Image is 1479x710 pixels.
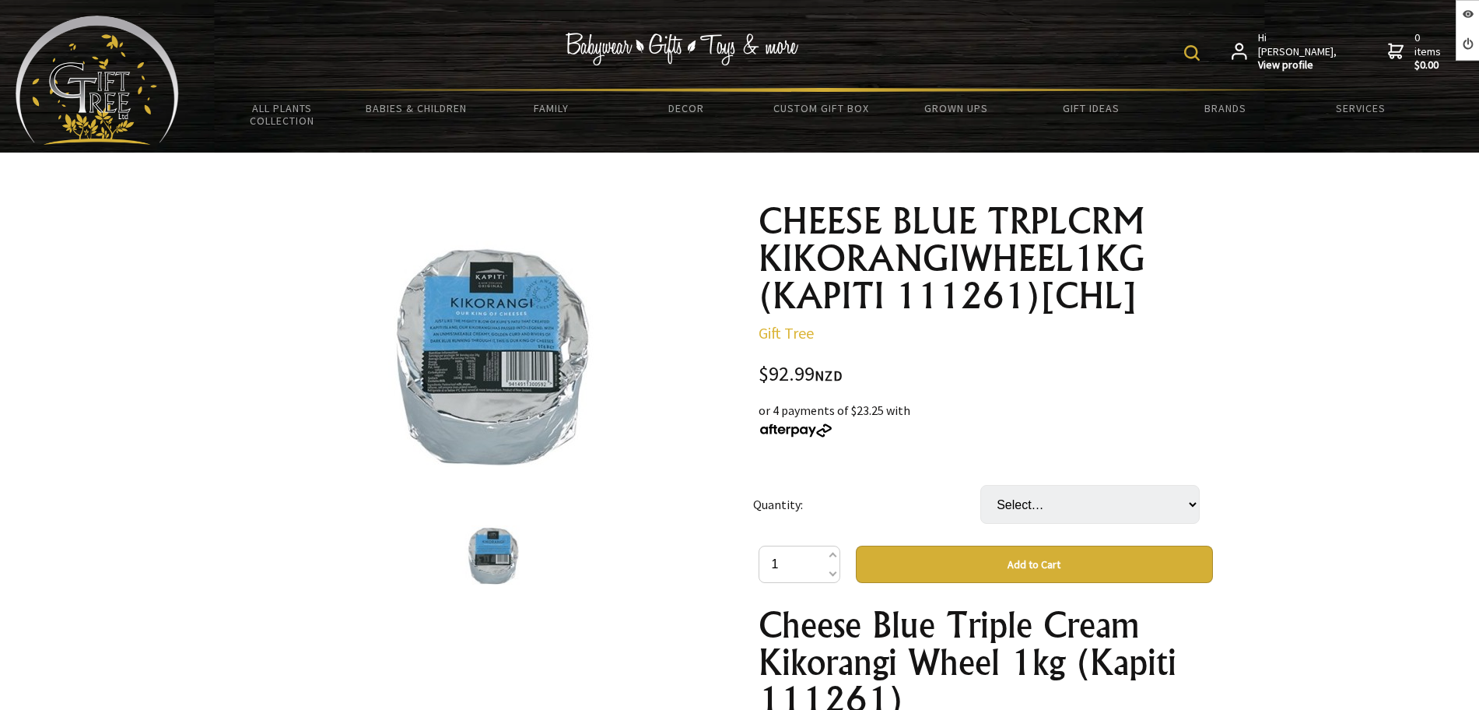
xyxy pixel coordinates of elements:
img: CHEESE BLUE TRPLCRM KIKORANGIWHEEL1KG (KAPITI 111261)[CHL] [363,241,624,467]
img: product search [1184,45,1200,61]
strong: $0.00 [1414,58,1444,72]
img: Afterpay [759,424,833,438]
img: Babywear - Gifts - Toys & more [565,33,798,65]
h1: CHEESE BLUE TRPLCRM KIKORANGIWHEEL1KG (KAPITI 111261)[CHL] [759,202,1213,315]
a: Family [484,92,619,125]
span: 0 items [1414,30,1444,72]
a: 0 items$0.00 [1388,31,1444,72]
a: Gift Ideas [1023,92,1158,125]
div: or 4 payments of $23.25 with [759,401,1213,438]
span: Hi [PERSON_NAME], [1258,31,1338,72]
strong: View profile [1258,58,1338,72]
a: Decor [619,92,753,125]
a: Brands [1158,92,1293,125]
a: Custom Gift Box [754,92,888,125]
a: Grown Ups [888,92,1023,125]
a: All Plants Collection [215,92,349,137]
a: Services [1293,92,1428,125]
td: Quantity: [753,463,980,546]
img: CHEESE BLUE TRPLCRM KIKORANGIWHEEL1KG (KAPITI 111261)[CHL] [460,525,528,585]
div: $92.99 [759,364,1213,385]
button: Add to Cart [856,546,1213,583]
a: Gift Tree [759,323,814,343]
img: Babyware - Gifts - Toys and more... [16,16,179,145]
a: Hi [PERSON_NAME],View profile [1232,31,1338,72]
a: Babies & Children [349,92,484,125]
span: NZD [815,367,843,385]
